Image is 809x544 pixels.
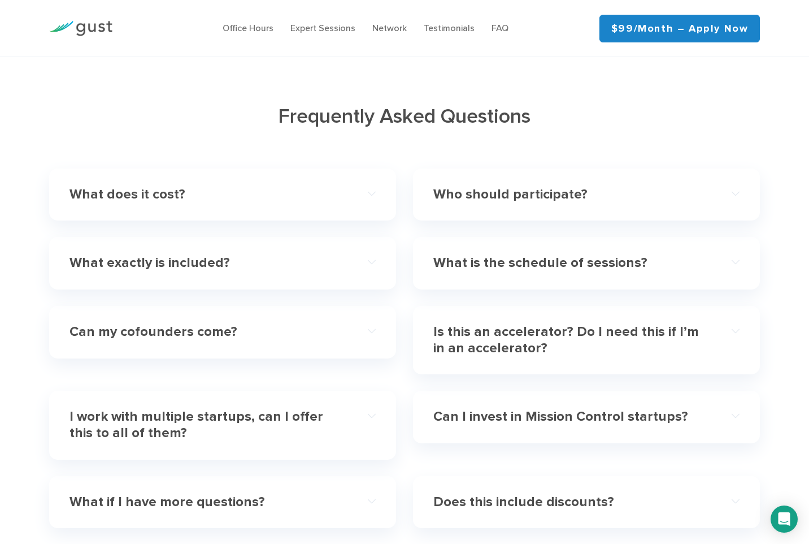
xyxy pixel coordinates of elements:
h4: What exactly is included? [69,255,345,271]
a: Office Hours [223,23,273,33]
h4: Does this include discounts? [433,494,709,511]
a: Expert Sessions [290,23,355,33]
h4: What does it cost? [69,187,345,203]
h4: Can I invest in Mission Control startups? [433,409,709,425]
a: Network [372,23,407,33]
a: Testimonials [424,23,475,33]
img: Gust Logo [49,21,112,36]
h4: Can my cofounders come? [69,324,345,340]
h4: What is the schedule of sessions? [433,255,709,271]
a: $99/month – Apply Now [599,15,760,42]
h4: I work with multiple startups, can I offer this to all of them? [69,409,345,442]
a: FAQ [492,23,508,33]
h4: Who should participate? [433,187,709,203]
div: Open Intercom Messenger [771,506,798,533]
h2: Frequently Asked Questions [49,103,760,130]
h4: What if I have more questions? [69,494,345,511]
h4: Is this an accelerator? Do I need this if I’m in an accelerator? [433,324,709,357]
